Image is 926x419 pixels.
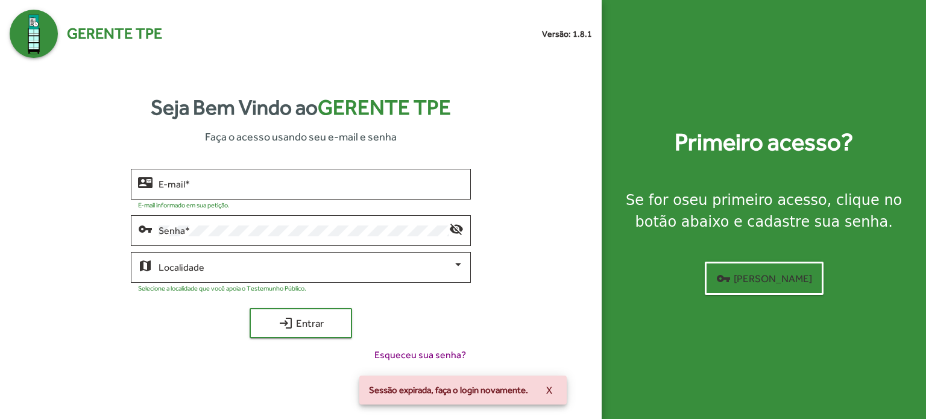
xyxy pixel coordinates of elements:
[318,95,451,119] span: Gerente TPE
[374,348,466,362] span: Esqueceu sua senha?
[260,312,341,334] span: Entrar
[10,10,58,58] img: Logo Gerente
[616,189,912,233] div: Se for o , clique no botão abaixo e cadastre sua senha.
[151,92,451,124] strong: Seja Bem Vindo ao
[138,258,153,273] mat-icon: map
[138,175,153,189] mat-icon: contact_mail
[138,285,306,292] mat-hint: Selecione a localidade que você apoia o Testemunho Público.
[449,221,464,236] mat-icon: visibility_off
[67,22,162,45] span: Gerente TPE
[716,271,731,286] mat-icon: vpn_key
[138,201,230,209] mat-hint: E-mail informado em sua petição.
[546,379,552,401] span: X
[250,308,352,338] button: Entrar
[682,192,827,209] strong: seu primeiro acesso
[542,28,592,40] small: Versão: 1.8.1
[705,262,824,295] button: [PERSON_NAME]
[716,268,812,289] span: [PERSON_NAME]
[205,128,397,145] span: Faça o acesso usando seu e-mail e senha
[369,384,528,396] span: Sessão expirada, faça o login novamente.
[138,221,153,236] mat-icon: vpn_key
[537,379,562,401] button: X
[675,124,853,160] strong: Primeiro acesso?
[279,316,293,330] mat-icon: login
